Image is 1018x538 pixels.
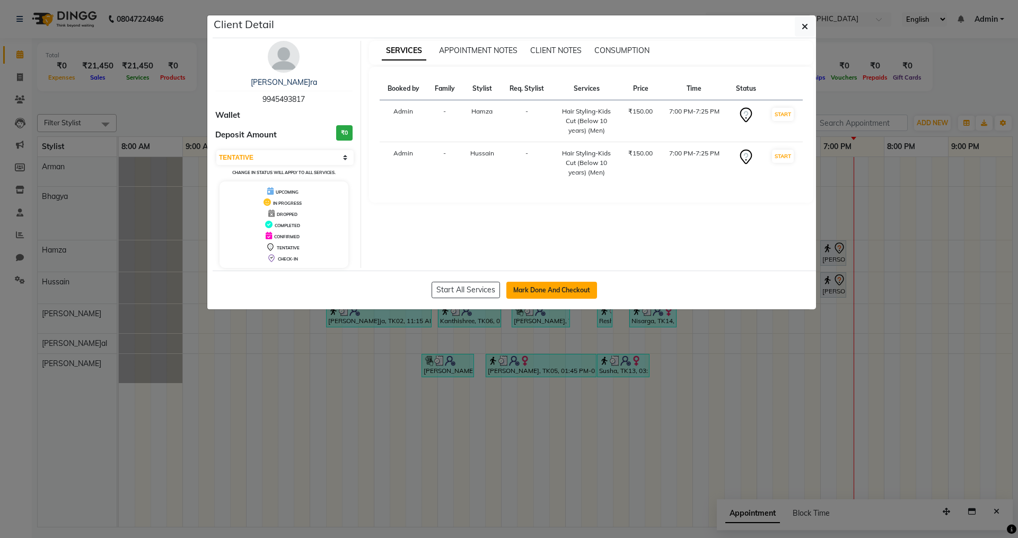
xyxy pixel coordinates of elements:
[215,129,277,141] span: Deposit Amount
[559,107,615,135] div: Hair Styling-Kids Cut (Below 10 years) (Men)
[661,142,729,184] td: 7:00 PM-7:25 PM
[277,212,297,217] span: DROPPED
[251,77,317,87] a: [PERSON_NAME]ra
[552,77,621,100] th: Services
[502,142,552,184] td: -
[470,149,494,157] span: Hussain
[380,142,427,184] td: Admin
[276,189,299,195] span: UPCOMING
[232,170,336,175] small: Change in status will apply to all services.
[559,149,615,177] div: Hair Styling-Kids Cut (Below 10 years) (Men)
[506,282,597,299] button: Mark Done And Checkout
[274,234,300,239] span: CONFIRMED
[268,41,300,73] img: avatar
[215,109,240,122] span: Wallet
[530,46,582,55] span: CLIENT NOTES
[627,107,654,116] div: ₹150.00
[471,107,493,115] span: Hamza
[336,125,353,141] h3: ₹0
[432,282,500,298] button: Start All Services
[439,46,517,55] span: APPOINTMENT NOTES
[273,201,302,206] span: IN PROGRESS
[380,100,427,142] td: Admin
[502,77,552,100] th: Req. Stylist
[275,223,300,228] span: COMPLETED
[772,108,794,121] button: START
[502,100,552,142] td: -
[382,41,426,60] span: SERVICES
[214,16,274,32] h5: Client Detail
[728,77,763,100] th: Status
[594,46,650,55] span: CONSUMPTION
[627,149,654,158] div: ₹150.00
[427,142,463,184] td: -
[277,245,300,250] span: TENTATIVE
[380,77,427,100] th: Booked by
[427,100,463,142] td: -
[661,100,729,142] td: 7:00 PM-7:25 PM
[262,94,305,104] span: 9945493817
[427,77,463,100] th: Family
[278,256,298,262] span: CHECK-IN
[621,77,661,100] th: Price
[661,77,729,100] th: Time
[462,77,502,100] th: Stylist
[772,150,794,163] button: START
